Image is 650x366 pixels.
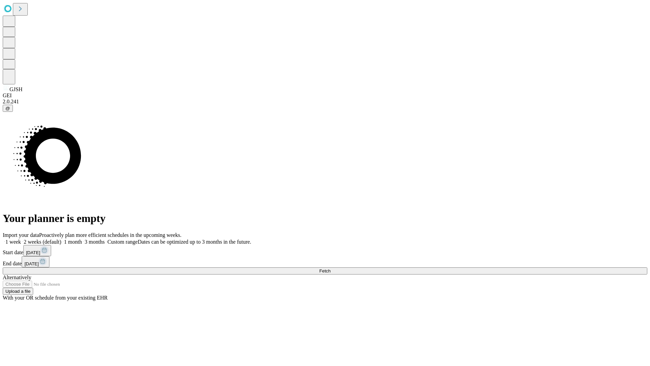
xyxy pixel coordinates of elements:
button: Fetch [3,267,647,274]
span: @ [5,106,10,111]
span: Custom range [107,239,137,245]
span: 2 weeks (default) [24,239,61,245]
span: Fetch [319,268,330,273]
button: @ [3,105,13,112]
span: [DATE] [26,250,40,255]
span: 3 months [85,239,105,245]
button: [DATE] [22,256,49,267]
button: Upload a file [3,288,33,295]
div: End date [3,256,647,267]
span: Dates can be optimized up to 3 months in the future. [138,239,251,245]
span: Alternatively [3,274,31,280]
div: GEI [3,93,647,99]
span: Import your data [3,232,39,238]
span: [DATE] [24,261,39,266]
span: 1 month [64,239,82,245]
span: GJSH [9,86,22,92]
button: [DATE] [23,245,51,256]
h1: Your planner is empty [3,212,647,225]
span: With your OR schedule from your existing EHR [3,295,108,301]
div: Start date [3,245,647,256]
span: Proactively plan more efficient schedules in the upcoming weeks. [39,232,181,238]
span: 1 week [5,239,21,245]
div: 2.0.241 [3,99,647,105]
